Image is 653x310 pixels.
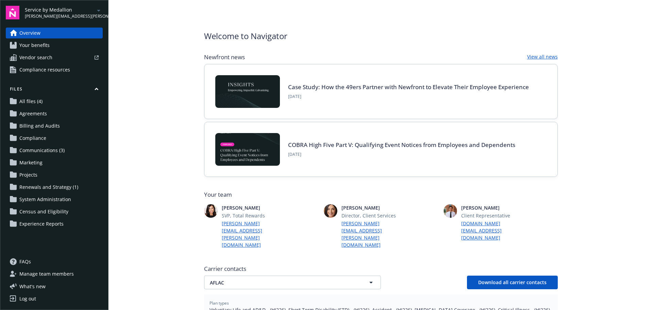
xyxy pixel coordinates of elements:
a: Vendor search [6,52,103,63]
a: Census and Eligibility [6,206,103,217]
img: photo [443,204,457,218]
a: Communications (3) [6,145,103,156]
span: [PERSON_NAME] [222,204,288,211]
span: Newfront news [204,53,245,61]
a: Overview [6,28,103,38]
a: Renewals and Strategy (1) [6,182,103,193]
span: [DATE] [288,151,515,158]
img: BLOG-Card Image - Compliance - COBRA High Five Pt 5 - 09-11-25.jpg [215,133,280,166]
span: AFLAC [210,279,351,286]
span: Compliance resources [19,64,70,75]
span: Experience Reports [19,218,64,229]
span: [PERSON_NAME][EMAIL_ADDRESS][PERSON_NAME][DOMAIN_NAME] [25,13,95,19]
a: All files (4) [6,96,103,107]
span: Renewals and Strategy (1) [19,182,78,193]
a: Experience Reports [6,218,103,229]
span: Compliance [19,133,46,144]
a: Agreements [6,108,103,119]
a: [PERSON_NAME][EMAIL_ADDRESS][PERSON_NAME][DOMAIN_NAME] [341,220,408,248]
img: navigator-logo.svg [6,6,19,19]
span: Welcome to Navigator [204,30,287,42]
span: [DATE] [288,94,529,100]
span: Client Representative [461,212,528,219]
span: Plan types [210,300,552,306]
span: Agreements [19,108,47,119]
a: Your benefits [6,40,103,51]
span: Billing and Audits [19,120,60,131]
span: FAQs [19,256,31,267]
span: Communications (3) [19,145,65,156]
img: Card Image - INSIGHTS copy.png [215,75,280,108]
span: Projects [19,169,37,180]
span: SVP, Total Rewards [222,212,288,219]
span: Your benefits [19,40,50,51]
a: COBRA High Five Part V: Qualifying Event Notices from Employees and Dependents [288,141,515,149]
img: photo [204,204,218,218]
span: Census and Eligibility [19,206,68,217]
a: Manage team members [6,268,103,279]
span: All files (4) [19,96,43,107]
span: [PERSON_NAME] [461,204,528,211]
span: Carrier contacts [204,265,558,273]
a: Compliance resources [6,64,103,75]
span: What ' s new [19,283,46,290]
button: Files [6,86,103,95]
a: FAQs [6,256,103,267]
span: [PERSON_NAME] [341,204,408,211]
a: [PERSON_NAME][EMAIL_ADDRESS][PERSON_NAME][DOMAIN_NAME] [222,220,288,248]
button: AFLAC [204,276,381,289]
img: photo [324,204,337,218]
button: Service by Medallion[PERSON_NAME][EMAIL_ADDRESS][PERSON_NAME][DOMAIN_NAME]arrowDropDown [25,6,103,19]
a: View all news [527,53,558,61]
div: Log out [19,293,36,304]
a: Compliance [6,133,103,144]
span: Manage team members [19,268,74,279]
a: [DOMAIN_NAME][EMAIL_ADDRESS][DOMAIN_NAME] [461,220,528,241]
a: Marketing [6,157,103,168]
span: Vendor search [19,52,52,63]
a: arrowDropDown [95,6,103,14]
span: Marketing [19,157,43,168]
span: Director, Client Services [341,212,408,219]
a: Billing and Audits [6,120,103,131]
span: Download all carrier contacts [478,279,547,285]
span: System Administration [19,194,71,205]
button: What's new [6,283,56,290]
a: System Administration [6,194,103,205]
a: Projects [6,169,103,180]
span: Your team [204,191,558,199]
span: Service by Medallion [25,6,95,13]
button: Download all carrier contacts [467,276,558,289]
a: Case Study: How the 49ers Partner with Newfront to Elevate Their Employee Experience [288,83,529,91]
span: Overview [19,28,40,38]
